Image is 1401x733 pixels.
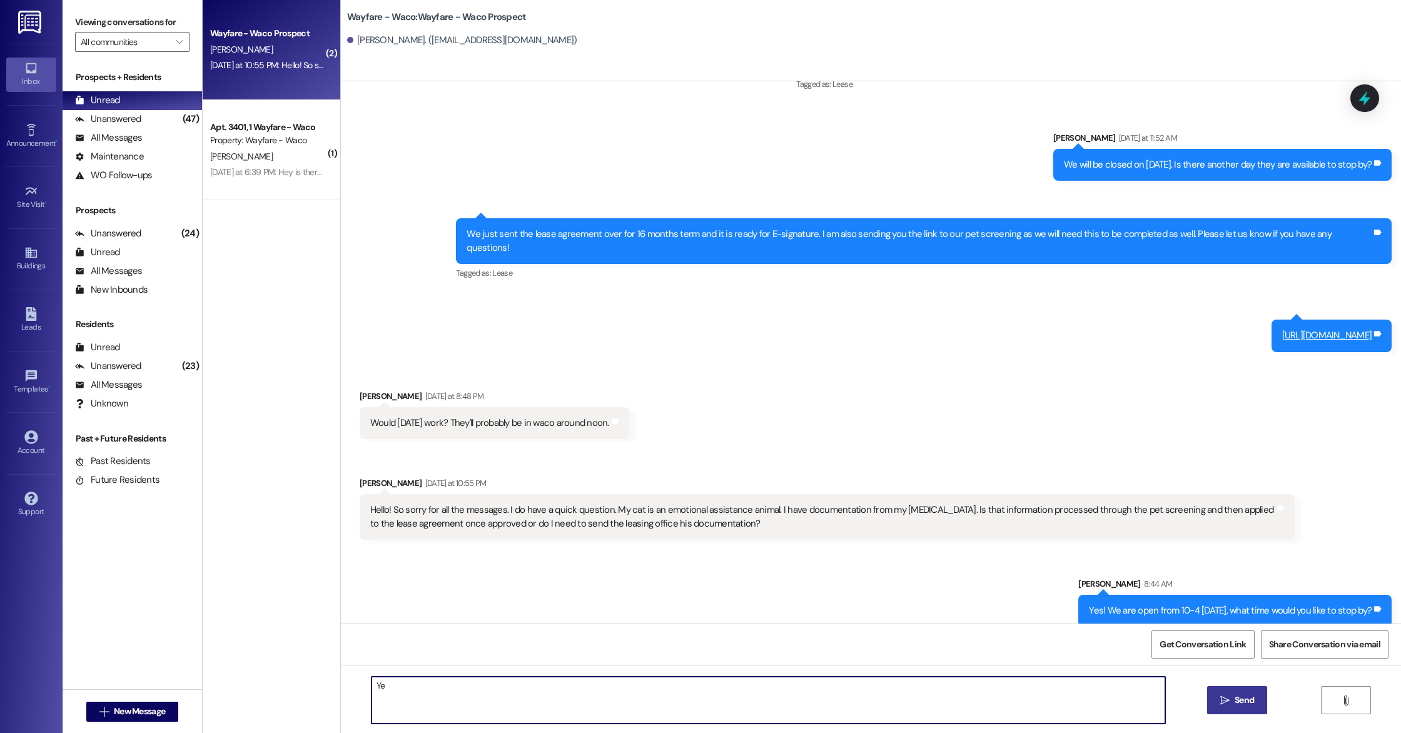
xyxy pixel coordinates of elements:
button: Share Conversation via email [1261,630,1388,659]
div: Unanswered [75,113,141,126]
div: We just sent the lease agreement over for 16 months term and it is ready for E-signature. I am al... [467,228,1372,255]
textarea: Ye [372,677,1165,724]
div: Residents [63,318,202,331]
div: (23) [179,356,202,376]
button: Send [1207,686,1268,714]
span: New Message [114,705,165,718]
div: [PERSON_NAME] [1053,131,1392,149]
div: Property: Wayfare - Waco [210,134,326,147]
a: Inbox [6,58,56,91]
div: Apt. 3401, 1 Wayfare - Waco [210,121,326,134]
div: Unanswered [75,360,141,373]
a: Account [6,427,56,460]
button: New Message [86,702,179,722]
div: [PERSON_NAME] [1078,577,1392,595]
label: Viewing conversations for [75,13,190,32]
div: Unknown [75,397,128,410]
span: • [45,198,47,207]
span: Get Conversation Link [1160,638,1246,651]
div: Unanswered [75,227,141,240]
div: All Messages [75,265,142,278]
span: Share Conversation via email [1269,638,1380,651]
div: [DATE] at 11:52 AM [1116,131,1177,144]
div: Unread [75,94,120,107]
i:  [176,37,183,47]
div: Wayfare - Waco Prospect [210,27,326,40]
div: New Inbounds [75,283,148,296]
div: Tagged as: [456,264,1392,282]
div: [PERSON_NAME] [360,390,629,407]
div: We will be closed on [DATE]. Is there another day they are available to stop by? [1064,158,1372,171]
i:  [99,707,109,717]
span: [PERSON_NAME] [210,151,273,162]
span: Lease [492,268,512,278]
a: Support [6,488,56,522]
div: WO Follow-ups [75,169,152,182]
div: [DATE] at 10:55 PM [422,477,487,490]
a: Templates • [6,365,56,399]
div: Yes! We are open from 10-4 [DATE], what time would you like to stop by? [1089,604,1372,617]
span: Send [1235,694,1254,707]
div: All Messages [75,378,142,392]
div: 8:44 AM [1141,577,1172,590]
span: [PERSON_NAME] [210,44,273,55]
i:  [1341,695,1350,705]
div: Unread [75,246,120,259]
span: Lease [832,79,852,89]
div: [DATE] at 6:39 PM: Hey is there a secret to closing my garage? [210,166,435,178]
div: Prospects + Residents [63,71,202,84]
div: Maintenance [75,150,144,163]
div: Unread [75,341,120,354]
img: ResiDesk Logo [18,11,44,34]
div: Past + Future Residents [63,432,202,445]
a: [URL][DOMAIN_NAME] [1282,329,1372,341]
span: • [56,137,58,146]
i:  [1220,695,1230,705]
div: (24) [178,224,202,243]
div: Would [DATE] work? They'll probably be in waco around noon. [370,417,609,430]
b: Wayfare - Waco: Wayfare - Waco Prospect [347,11,527,24]
a: Buildings [6,242,56,276]
button: Get Conversation Link [1151,630,1254,659]
div: Prospects [63,204,202,217]
div: Hello! So sorry for all the messages. I do have a quick question. My cat is an emotional assistan... [370,503,1275,530]
div: [PERSON_NAME] [360,477,1295,494]
div: Tagged as: [796,75,1392,93]
div: Past Residents [75,455,151,468]
div: [PERSON_NAME]. ([EMAIL_ADDRESS][DOMAIN_NAME]) [347,34,577,47]
a: Leads [6,303,56,337]
div: [DATE] at 8:48 PM [422,390,484,403]
div: (47) [180,109,202,129]
input: All communities [81,32,169,52]
span: • [48,383,50,392]
div: All Messages [75,131,142,144]
div: Future Residents [75,473,159,487]
a: Site Visit • [6,181,56,215]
